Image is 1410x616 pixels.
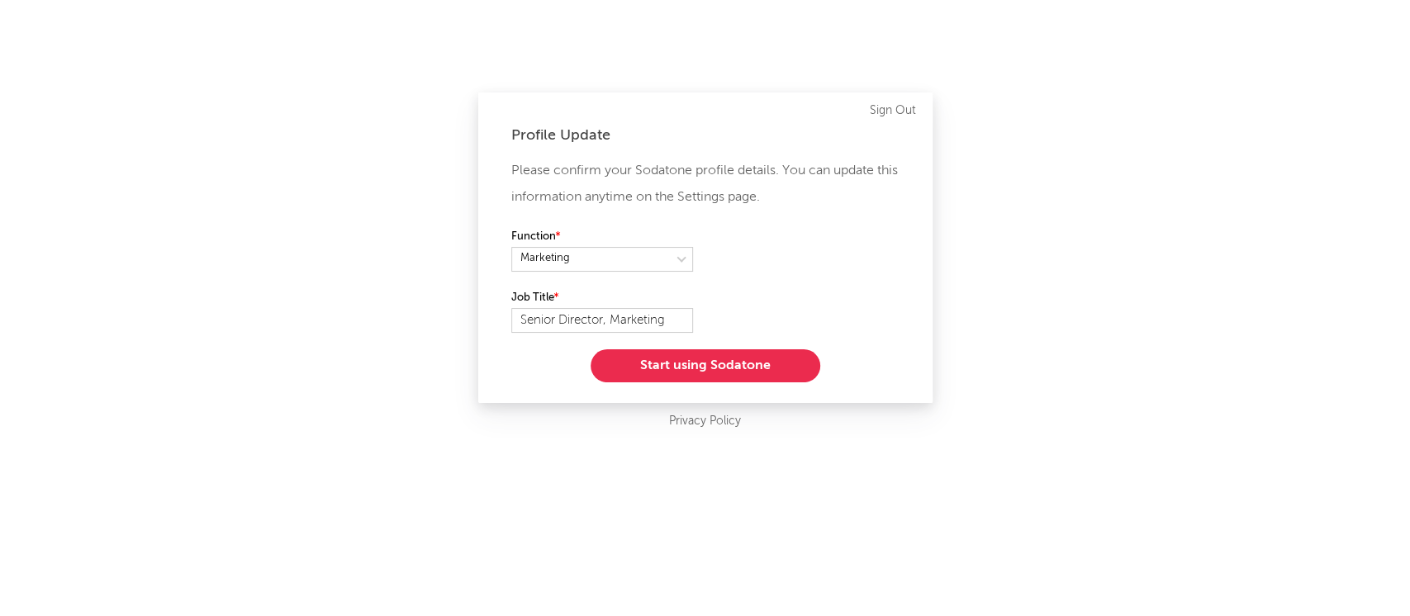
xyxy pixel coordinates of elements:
label: Job Title [511,288,693,308]
a: Privacy Policy [669,411,741,432]
div: Profile Update [511,126,900,145]
button: Start using Sodatone [591,349,820,382]
a: Sign Out [870,101,916,121]
label: Function [511,227,693,247]
p: Please confirm your Sodatone profile details. You can update this information anytime on the Sett... [511,158,900,211]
